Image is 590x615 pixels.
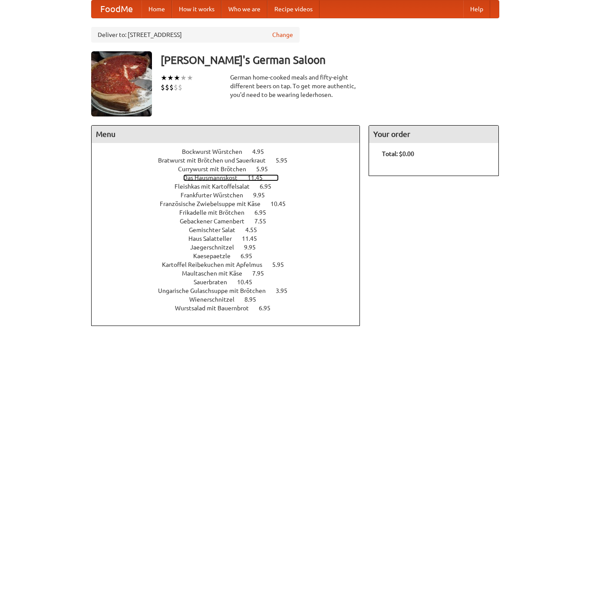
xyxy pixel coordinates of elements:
li: ★ [174,73,180,83]
span: 6.95 [260,183,280,190]
a: Home [142,0,172,18]
a: Gebackener Camenbert 7.55 [180,218,282,225]
a: Kartoffel Reibekuchen mit Apfelmus 5.95 [162,261,300,268]
a: Recipe videos [267,0,320,18]
li: ★ [161,73,167,83]
span: 10.45 [237,279,261,286]
li: $ [161,83,165,92]
span: 10.45 [270,200,294,207]
span: Kartoffel Reibekuchen mit Apfelmus [162,261,271,268]
span: Gebackener Camenbert [180,218,253,225]
span: Maultaschen mit Käse [182,270,251,277]
a: Wienerschnitzel 8.95 [189,296,272,303]
li: ★ [167,73,174,83]
span: Wurstsalad mit Bauernbrot [175,305,257,312]
span: Französische Zwiebelsuppe mit Käse [160,200,269,207]
a: Bockwurst Würstchen 4.95 [182,148,280,155]
span: Kaesepaetzle [193,253,239,259]
a: Frankfurter Würstchen 9.95 [181,192,281,199]
span: 7.55 [254,218,275,225]
h3: [PERSON_NAME]'s German Saloon [161,51,499,69]
a: Bratwurst mit Brötchen und Sauerkraut 5.95 [158,157,303,164]
a: Gemischter Salat 4.55 [189,226,273,233]
h4: Menu [92,126,360,143]
span: 5.95 [276,157,296,164]
span: Ungarische Gulaschsuppe mit Brötchen [158,287,274,294]
h4: Your order [369,126,498,143]
a: Ungarische Gulaschsuppe mit Brötchen 3.95 [158,287,303,294]
b: Total: $0.00 [382,150,414,157]
span: Frikadelle mit Brötchen [179,209,253,216]
span: 4.95 [252,148,273,155]
div: Deliver to: [STREET_ADDRESS] [91,27,300,43]
a: Jaegerschnitzel 9.95 [190,244,272,251]
span: Currywurst mit Brötchen [178,166,255,173]
li: $ [165,83,169,92]
a: Fleishkas mit Kartoffelsalat 6.95 [175,183,287,190]
span: 11.45 [242,235,266,242]
div: German home-cooked meals and fifty-eight different beers on tap. To get more authentic, you'd nee... [230,73,360,99]
li: $ [174,83,178,92]
img: angular.jpg [91,51,152,116]
span: Das Hausmannskost [183,174,246,181]
span: Gemischter Salat [189,226,244,233]
span: 9.95 [253,192,274,199]
span: Fleishkas mit Kartoffelsalat [175,183,258,190]
span: Bratwurst mit Brötchen und Sauerkraut [158,157,274,164]
a: Kaesepaetzle 6.95 [193,253,268,259]
span: 9.95 [244,244,264,251]
span: 4.55 [245,226,266,233]
a: Französische Zwiebelsuppe mit Käse 10.45 [160,200,302,207]
span: 6.95 [241,253,261,259]
li: $ [178,83,182,92]
span: Jaegerschnitzel [190,244,243,251]
a: Who we are [221,0,267,18]
a: Haus Salatteller 11.45 [188,235,273,242]
span: 6.95 [254,209,275,216]
a: How it works [172,0,221,18]
a: Change [272,30,293,39]
a: Wurstsalad mit Bauernbrot 6.95 [175,305,287,312]
span: Frankfurter Würstchen [181,192,252,199]
a: Maultaschen mit Käse 7.95 [182,270,280,277]
li: ★ [180,73,187,83]
a: Das Hausmannskost 11.45 [183,174,279,181]
a: FoodMe [92,0,142,18]
span: Haus Salatteller [188,235,241,242]
a: Sauerbraten 10.45 [194,279,268,286]
span: 5.95 [272,261,293,268]
span: Sauerbraten [194,279,236,286]
span: 6.95 [259,305,279,312]
span: 8.95 [244,296,265,303]
span: Wienerschnitzel [189,296,243,303]
a: Help [463,0,490,18]
a: Currywurst mit Brötchen 5.95 [178,166,284,173]
li: $ [169,83,174,92]
span: 11.45 [247,174,271,181]
a: Frikadelle mit Brötchen 6.95 [179,209,282,216]
span: 5.95 [256,166,277,173]
li: ★ [187,73,193,83]
span: 3.95 [276,287,296,294]
span: 7.95 [252,270,273,277]
span: Bockwurst Würstchen [182,148,251,155]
